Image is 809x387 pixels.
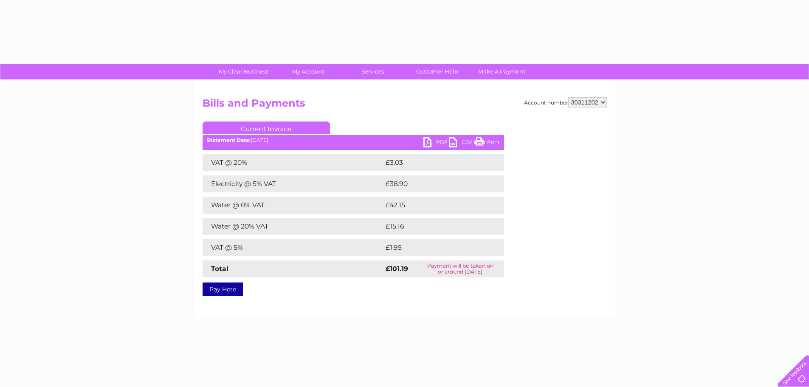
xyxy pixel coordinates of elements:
[203,97,607,113] h2: Bills and Payments
[273,64,343,79] a: My Account
[386,265,408,273] strong: £101.19
[203,218,383,235] td: Water @ 20% VAT
[203,239,383,256] td: VAT @ 5%
[524,97,607,107] div: Account number
[203,197,383,214] td: Water @ 0% VAT
[207,137,251,143] b: Statement Date:
[402,64,472,79] a: Customer Help
[383,154,484,171] td: £3.03
[449,137,474,150] a: CSV
[474,137,500,150] a: Print
[383,239,483,256] td: £1.95
[203,137,504,143] div: [DATE]
[338,64,408,79] a: Services
[211,265,228,273] strong: Total
[203,154,383,171] td: VAT @ 20%
[383,218,485,235] td: £15.16
[467,64,537,79] a: Make A Payment
[203,175,383,192] td: Electricity @ 5% VAT
[383,197,486,214] td: £42.15
[203,282,243,296] a: Pay Here
[423,137,449,150] a: PDF
[417,260,504,277] td: Payment will be taken on or around [DATE]
[203,121,330,134] a: Current Invoice
[383,175,488,192] td: £38.90
[209,64,279,79] a: My Clear Business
